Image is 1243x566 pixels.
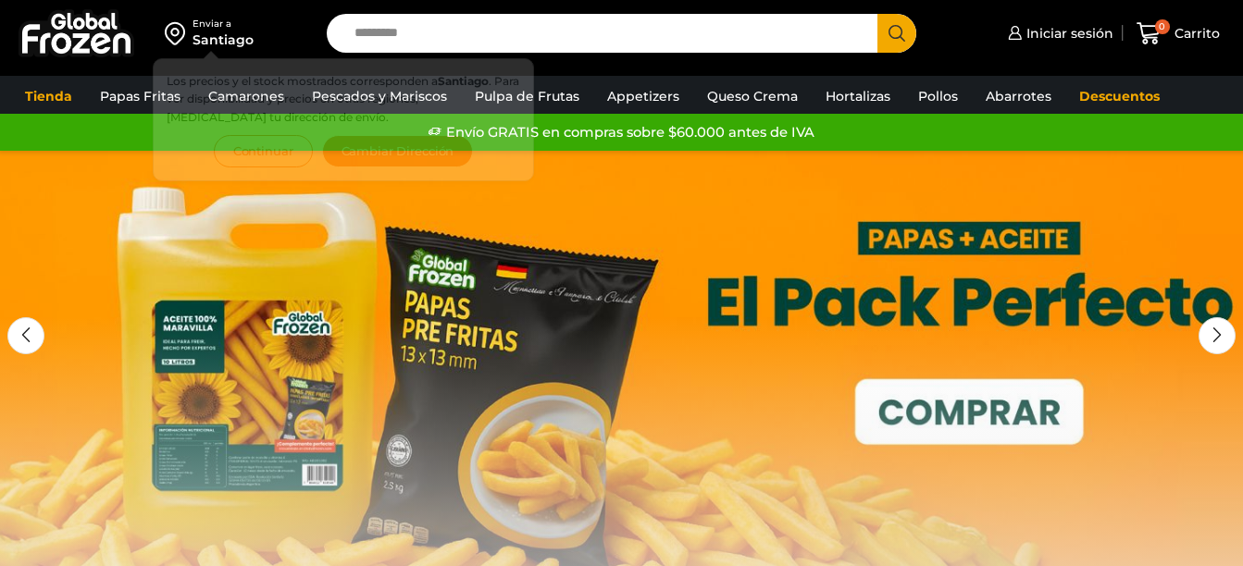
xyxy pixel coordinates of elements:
[322,135,474,167] button: Cambiar Dirección
[1170,24,1220,43] span: Carrito
[1003,15,1113,52] a: Iniciar sesión
[193,31,254,49] div: Santiago
[698,79,807,114] a: Queso Crema
[7,317,44,354] div: Previous slide
[214,135,313,167] button: Continuar
[877,14,916,53] button: Search button
[165,18,193,49] img: address-field-icon.svg
[976,79,1061,114] a: Abarrotes
[598,79,689,114] a: Appetizers
[438,74,489,88] strong: Santiago
[16,79,81,114] a: Tienda
[91,79,190,114] a: Papas Fritas
[193,18,254,31] div: Enviar a
[1022,24,1113,43] span: Iniciar sesión
[167,72,520,126] p: Los precios y el stock mostrados corresponden a . Para ver disponibilidad y precios en otras regi...
[1132,12,1224,55] a: 0 Carrito
[909,79,967,114] a: Pollos
[816,79,900,114] a: Hortalizas
[1070,79,1169,114] a: Descuentos
[1199,317,1236,354] div: Next slide
[1155,19,1170,34] span: 0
